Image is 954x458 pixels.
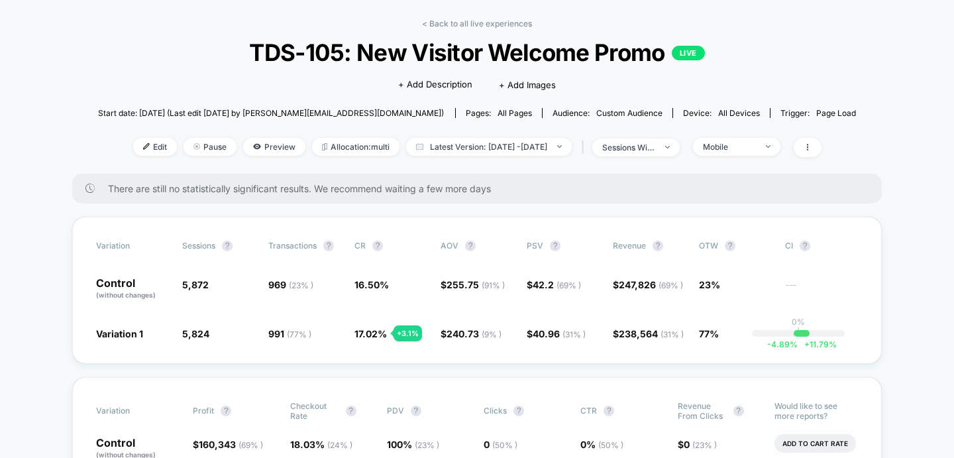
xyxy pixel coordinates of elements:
span: 160,343 [199,439,263,450]
span: 240.73 [447,328,502,339]
span: Allocation: multi [312,138,399,156]
span: 23% [699,279,720,290]
span: 5,824 [182,328,209,339]
span: + Add Images [499,80,556,90]
span: Profit [193,406,214,416]
button: ? [604,406,614,416]
div: Mobile [703,142,756,152]
span: 969 [268,279,313,290]
button: ? [550,241,560,251]
span: 17.02 % [354,328,387,339]
span: ( 69 % ) [238,440,263,450]
span: Checkout Rate [290,401,339,421]
button: ? [653,241,663,251]
img: end [193,143,200,150]
a: < Back to all live experiences [422,19,532,29]
span: --- [785,281,858,300]
span: CI [785,241,858,251]
p: 0% [792,317,805,327]
button: ? [800,241,810,251]
span: 5,872 [182,279,209,290]
span: Sessions [182,241,215,251]
p: LIVE [672,46,705,60]
span: 0 [684,439,717,450]
span: + Add Description [398,78,472,91]
img: end [557,145,562,148]
img: end [766,145,770,148]
span: TDS-105: New Visitor Welcome Promo [136,38,818,66]
span: Page Load [816,108,856,118]
img: edit [143,143,150,150]
span: Latest Version: [DATE] - [DATE] [406,138,572,156]
span: ( 91 % ) [482,280,505,290]
button: ? [411,406,421,416]
span: all pages [498,108,532,118]
div: Audience: [553,108,662,118]
span: Revenue From Clicks [678,401,727,421]
span: ( 23 % ) [692,440,717,450]
span: ( 23 % ) [289,280,313,290]
span: (without changes) [96,291,156,299]
span: all devices [718,108,760,118]
span: -4.89 % [767,339,798,349]
span: Transactions [268,241,317,251]
span: $ [527,328,586,339]
span: 40.96 [533,328,586,339]
span: 238,564 [619,328,684,339]
div: sessions with impression [602,143,655,152]
button: ? [733,406,744,416]
div: Trigger: [780,108,856,118]
img: calendar [416,143,423,150]
span: ( 9 % ) [482,329,502,339]
span: Pause [184,138,237,156]
span: $ [678,439,717,450]
span: ( 24 % ) [327,440,352,450]
p: Control [96,278,169,300]
button: ? [222,241,233,251]
span: Start date: [DATE] (Last edit [DATE] by [PERSON_NAME][EMAIL_ADDRESS][DOMAIN_NAME]) [98,108,444,118]
span: + [804,339,810,349]
span: 247,826 [619,279,683,290]
p: Would like to see more reports? [774,401,858,421]
span: $ [527,279,581,290]
span: There are still no statistically significant results. We recommend waiting a few more days [108,183,855,194]
span: ( 50 % ) [492,440,517,450]
span: $ [193,439,263,450]
span: ( 69 % ) [556,280,581,290]
span: ( 23 % ) [415,440,439,450]
span: Edit [133,138,177,156]
span: 255.75 [447,279,505,290]
span: ( 69 % ) [659,280,683,290]
button: ? [372,241,383,251]
span: PDV [387,406,404,416]
span: Device: [672,108,770,118]
span: 16.50 % [354,279,389,290]
span: Clicks [484,406,507,416]
span: CTR [580,406,597,416]
span: Variation 1 [96,328,143,339]
span: Variation [96,241,169,251]
span: $ [441,279,505,290]
span: Custom Audience [596,108,662,118]
span: 100 % [387,439,439,450]
span: ( 31 % ) [661,329,684,339]
span: ( 50 % ) [598,440,623,450]
span: OTW [699,241,772,251]
button: ? [725,241,735,251]
span: 991 [268,328,311,339]
span: 18.03 % [290,439,352,450]
img: rebalance [322,143,327,150]
span: PSV [527,241,543,251]
button: ? [221,406,231,416]
button: ? [346,406,356,416]
span: AOV [441,241,458,251]
span: ( 31 % ) [562,329,586,339]
span: 0 [484,439,517,450]
li: Add To Cart Rate [774,434,856,453]
img: end [665,146,670,148]
div: Pages: [466,108,532,118]
span: $ [613,328,684,339]
span: Preview [243,138,305,156]
button: ? [465,241,476,251]
span: Variation [96,401,169,421]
